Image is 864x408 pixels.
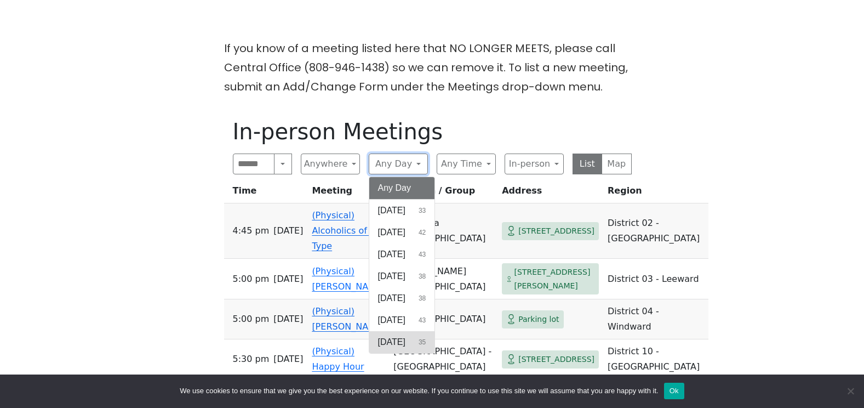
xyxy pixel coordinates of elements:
[378,314,405,327] span: [DATE]
[273,271,303,287] span: [DATE]
[369,177,436,354] div: Any Day
[369,265,435,287] button: [DATE]38 results
[224,183,308,203] th: Time
[518,313,559,326] span: Parking lot
[378,292,405,305] span: [DATE]
[419,271,426,281] span: 38 results
[312,346,364,372] a: (Physical) Happy Hour
[419,293,426,303] span: 38 results
[497,183,603,203] th: Address
[369,287,435,309] button: [DATE]38 results
[437,154,496,174] button: Any Time
[378,226,405,239] span: [DATE]
[273,352,303,367] span: [DATE]
[274,154,291,174] button: Search
[224,39,640,97] p: If you know of a meeting listed here that NO LONGER MEETS, please call Central Office (808-946-14...
[233,118,632,145] h1: In-person Meetings
[233,154,275,174] input: Search
[369,154,428,174] button: Any Day
[301,154,360,174] button: Anywhere
[312,210,384,251] a: (Physical) Alcoholics of our Type
[273,311,303,327] span: [DATE]
[369,200,435,222] button: [DATE]33 results
[233,352,270,367] span: 5:30 PM
[419,250,426,259] span: 43 results
[602,154,632,174] button: Map
[180,386,658,396] span: We use cookies to ensure that we give you the best experience on our website. If you continue to ...
[233,311,270,327] span: 5:00 PM
[419,228,426,237] span: 42 results
[514,265,595,292] span: [STREET_ADDRESS][PERSON_NAME]
[419,206,426,216] span: 33 results
[369,331,435,353] button: [DATE]35 results
[378,248,405,261] span: [DATE]
[312,266,385,292] a: (Physical) [PERSON_NAME]
[369,222,435,243] button: [DATE]42 results
[603,183,708,203] th: Region
[369,243,435,265] button: [DATE]43 results
[664,383,684,399] button: Ok
[505,154,564,174] button: In-person
[369,309,435,331] button: [DATE]43 results
[273,223,303,239] span: [DATE]
[603,299,708,339] td: District 04 - Windward
[369,177,435,199] button: Any Day
[378,336,405,349] span: [DATE]
[233,223,270,239] span: 4:45 PM
[389,339,497,379] td: [GEOGRAPHIC_DATA] - [GEOGRAPHIC_DATA]
[603,203,708,259] td: District 02 - [GEOGRAPHIC_DATA]
[233,271,270,287] span: 5:00 PM
[389,183,497,203] th: Location / Group
[312,306,385,332] a: (Physical) [PERSON_NAME]
[419,315,426,325] span: 43 results
[307,183,389,203] th: Meeting
[378,270,405,283] span: [DATE]
[603,339,708,379] td: District 10 - [GEOGRAPHIC_DATA]
[845,386,856,396] span: No
[378,204,405,217] span: [DATE]
[518,353,594,366] span: [STREET_ADDRESS]
[389,203,497,259] td: Ala Moana [GEOGRAPHIC_DATA]
[603,259,708,299] td: District 03 - Leeward
[419,337,426,347] span: 35 results
[389,259,497,299] td: [PERSON_NAME][GEOGRAPHIC_DATA]
[518,224,594,238] span: [STREET_ADDRESS]
[389,299,497,339] td: [GEOGRAPHIC_DATA]
[573,154,603,174] button: List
